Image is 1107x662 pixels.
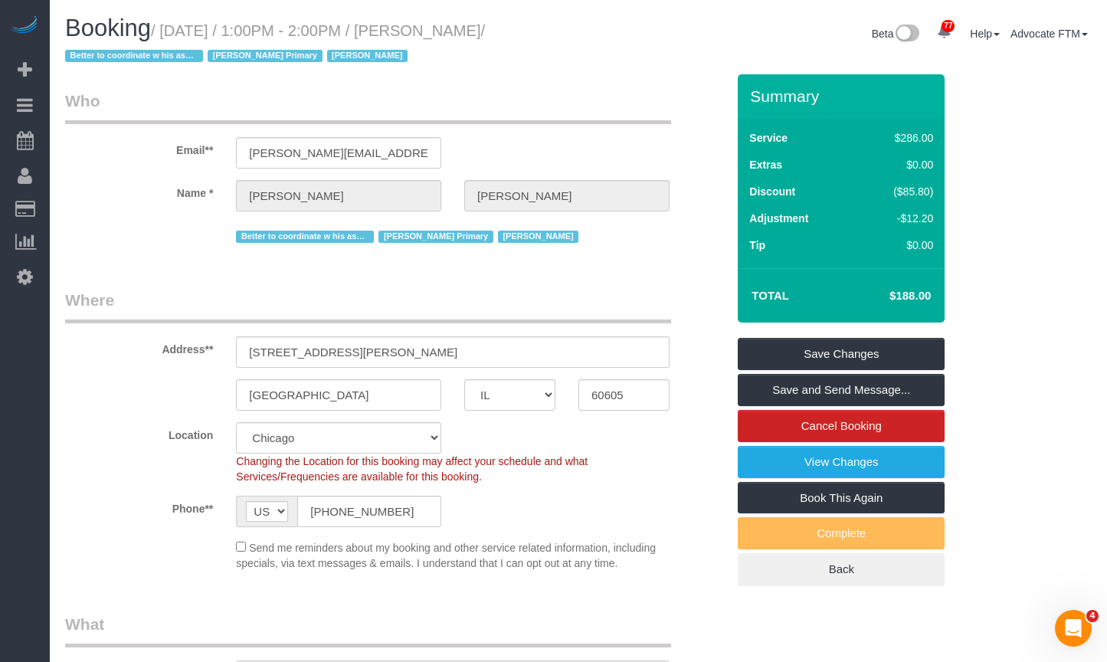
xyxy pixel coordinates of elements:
[378,231,493,243] span: [PERSON_NAME] Primary
[750,87,937,105] h3: Summary
[9,15,40,37] img: Automaid Logo
[749,184,795,199] label: Discount
[929,15,959,49] a: 77
[65,289,671,323] legend: Where
[752,289,789,302] strong: Total
[236,231,374,243] span: Better to coordinate w his assistant [PERSON_NAME] email in work order
[738,553,945,585] a: Back
[65,15,151,41] span: Booking
[65,90,671,124] legend: Who
[738,482,945,514] a: Book This Again
[54,422,224,443] label: Location
[578,379,670,411] input: Zip Code**
[738,446,945,478] a: View Changes
[894,25,919,44] img: New interface
[749,130,788,146] label: Service
[738,374,945,406] a: Save and Send Message...
[861,211,933,226] div: -$12.20
[208,50,323,62] span: [PERSON_NAME] Primary
[942,20,955,32] span: 77
[65,50,203,62] span: Better to coordinate w his assistant [PERSON_NAME] email in work order
[236,542,656,569] span: Send me reminders about my booking and other service related information, including specials, via...
[1010,28,1088,40] a: Advocate FTM
[749,157,782,172] label: Extras
[738,338,945,370] a: Save Changes
[236,455,588,483] span: Changing the Location for this booking may affect your schedule and what Services/Frequencies are...
[861,130,933,146] div: $286.00
[872,28,919,40] a: Beta
[843,290,931,303] h4: $188.00
[749,238,765,253] label: Tip
[65,22,485,65] small: / [DATE] / 1:00PM - 2:00PM / [PERSON_NAME]
[54,180,224,201] label: Name *
[861,184,933,199] div: ($85.80)
[1055,610,1092,647] iframe: Intercom live chat
[236,180,441,211] input: First Name**
[464,180,670,211] input: Last Name*
[65,613,671,647] legend: What
[970,28,1000,40] a: Help
[1086,610,1099,622] span: 4
[861,238,933,253] div: $0.00
[498,231,578,243] span: [PERSON_NAME]
[327,50,408,62] span: [PERSON_NAME]
[738,410,945,442] a: Cancel Booking
[749,211,808,226] label: Adjustment
[861,157,933,172] div: $0.00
